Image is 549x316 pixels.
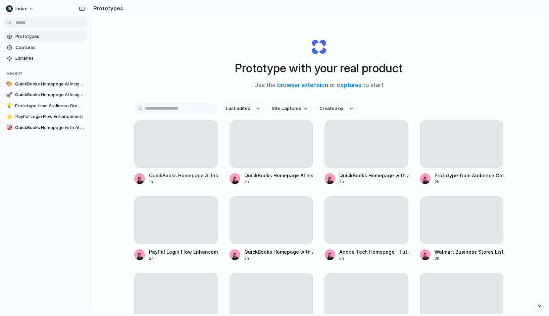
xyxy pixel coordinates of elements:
div: 2h [149,255,218,261]
button: Index [3,3,37,14]
a: Anode Tech Homepage - Future of Energy Update3h [325,196,408,261]
a: 🎨QuickBooks Homepage AI Insights Banner [3,79,87,89]
div: QuickBooks Homepage AI Insights Banner [244,172,313,179]
h2: Prototypes [91,4,123,12]
div: 2h [244,255,313,261]
div: Anode Tech Homepage - Future of Energy Update [339,248,408,255]
div: 3h [435,255,504,261]
h1: Prototype with your real product [235,59,403,77]
span: QuickBooks Homepage AI Insights Banner [15,81,85,87]
a: ⭐PayPal Login Flow Enhancement [3,112,87,122]
span: Use the or to start [254,81,384,90]
a: 💡Prototype from Audience Growth & Engagement [3,101,87,111]
div: PayPal Login Flow Enhancement [149,248,218,255]
div: 2h [435,179,504,185]
div: 🚀 [6,91,12,98]
a: 🚀QuickBooks Homepage AI Insights Banner [3,90,87,100]
span: PayPal Login Flow Enhancement [15,113,85,120]
span: Index [15,5,27,12]
div: ⭐ [6,113,13,120]
div: 1h [149,179,218,185]
div: QuickBooks Homepage with AI Insights Banner [244,248,313,255]
button: Site captured [268,103,311,114]
a: PayPal Login Flow Enhancement2h [134,196,218,261]
button: Created by [315,103,357,114]
a: Captures [3,43,87,53]
span: Recent [7,70,22,76]
div: QuickBooks Homepage with AI Insights Banner [339,172,408,179]
a: captures [337,82,361,88]
span: Site captured [272,105,301,112]
span: Prototype from Audience Growth & Engagement [15,103,85,109]
span: Libraries [15,55,85,62]
a: QuickBooks Homepage with AI Insights Banner2h [230,196,313,261]
div: 💡 [6,103,12,109]
a: Walmart Business Stores List Extension3h [420,196,504,261]
span: QuickBooks Homepage AI Insights Banner [15,91,85,98]
span: Last edited [226,105,250,112]
div: Walmart Business Stores List Extension [435,248,504,255]
div: 🎯 [6,124,12,131]
div: 3h [339,255,408,261]
a: Prototypes [3,31,87,42]
a: 🎯QuickBooks Homepage with AI Insights Banner [3,123,87,133]
a: QuickBooks Homepage AI Insights Banner1h [134,120,218,185]
span: Captures [15,44,85,51]
span: QuickBooks Homepage with AI Insights Banner [15,124,85,131]
span: Prototypes [15,33,85,40]
span: Created by [319,105,343,112]
a: QuickBooks Homepage with AI Insights Banner2h [325,120,408,185]
a: browser extension [277,82,328,88]
div: 2h [339,179,408,185]
a: Libraries [3,53,87,63]
div: Prototype from Audience Growth & Engagement [435,172,504,179]
div: 🎨 [6,81,12,87]
a: QuickBooks Homepage AI Insights Banner2h [230,120,313,185]
button: Last edited [222,103,264,114]
div: 2h [244,179,313,185]
a: Prototype from Audience Growth & Engagement2h [420,120,504,185]
div: QuickBooks Homepage AI Insights Banner [149,172,218,179]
